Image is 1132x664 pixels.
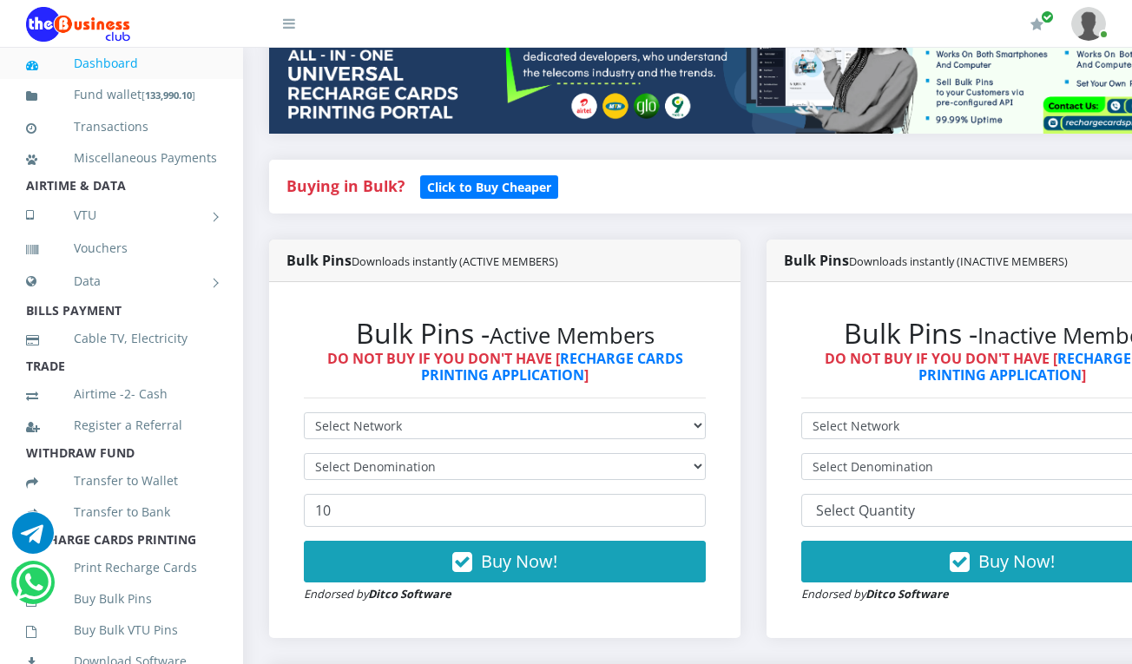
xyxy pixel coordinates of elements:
a: Fund wallet[133,990.10] [26,75,217,115]
small: Downloads instantly (INACTIVE MEMBERS) [849,253,1068,269]
a: Transfer to Bank [26,492,217,532]
small: Endorsed by [304,586,451,602]
a: Buy Bulk VTU Pins [26,610,217,650]
strong: Buying in Bulk? [286,175,405,196]
small: Downloads instantly (ACTIVE MEMBERS) [352,253,558,269]
a: Data [26,260,217,303]
span: Buy Now! [978,549,1055,573]
strong: Ditco Software [865,586,949,602]
strong: DO NOT BUY IF YOU DON'T HAVE [ ] [327,349,683,385]
strong: Bulk Pins [784,251,1068,270]
a: Register a Referral [26,405,217,445]
b: Click to Buy Cheaper [427,179,551,195]
a: RECHARGE CARDS PRINTING APPLICATION [421,349,683,385]
small: Endorsed by [801,586,949,602]
a: Cable TV, Electricity [26,319,217,358]
a: Chat for support [12,525,54,554]
a: Vouchers [26,228,217,268]
a: Transfer to Wallet [26,461,217,501]
span: Buy Now! [481,549,557,573]
a: Chat for support [16,575,51,603]
img: Logo [26,7,130,42]
a: Transactions [26,107,217,147]
i: Renew/Upgrade Subscription [1030,17,1043,31]
a: Print Recharge Cards [26,548,217,588]
b: 133,990.10 [145,89,192,102]
input: Enter Quantity [304,494,706,527]
strong: Ditco Software [368,586,451,602]
a: Airtime -2- Cash [26,374,217,414]
strong: Bulk Pins [286,251,558,270]
a: VTU [26,194,217,237]
a: Buy Bulk Pins [26,579,217,619]
span: Renew/Upgrade Subscription [1041,10,1054,23]
a: Click to Buy Cheaper [420,175,558,196]
button: Buy Now! [304,541,706,582]
a: Dashboard [26,43,217,83]
small: Active Members [490,320,655,351]
small: [ ] [141,89,195,102]
img: User [1071,7,1106,41]
a: Miscellaneous Payments [26,138,217,178]
h2: Bulk Pins - [304,317,706,350]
